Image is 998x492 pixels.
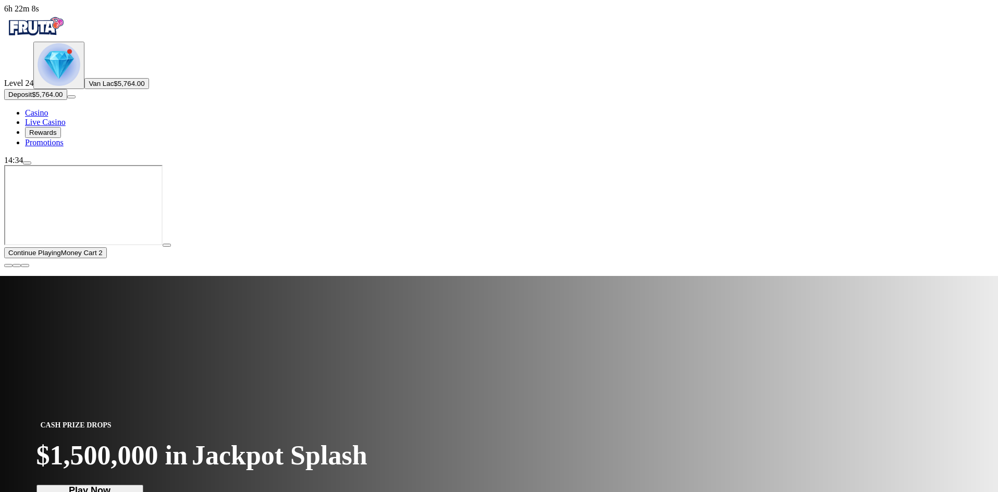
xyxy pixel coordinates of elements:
span: Van Lac [89,80,114,87]
a: gift-inverted iconPromotions [25,138,64,147]
span: Live Casino [25,118,66,127]
button: fullscreen icon [21,264,29,267]
a: diamond iconCasino [25,108,48,117]
span: $5,764.00 [32,91,63,98]
span: Level 24 [4,79,33,87]
button: chevron-down icon [13,264,21,267]
span: 14:34 [4,156,23,165]
a: poker-chip iconLive Casino [25,118,66,127]
span: CASH PRIZE DROPS [36,419,116,432]
button: Depositplus icon$5,764.00 [4,89,67,100]
img: Fruta [4,14,67,40]
span: Rewards [29,129,57,136]
button: menu [23,161,31,165]
button: reward iconRewards [25,127,61,138]
span: Continue Playing [8,249,61,257]
span: $1,500,000 in [36,440,188,471]
button: close icon [4,264,13,267]
span: Deposit [8,91,32,98]
iframe: Money Cart 2 [4,165,163,245]
a: Fruta [4,32,67,41]
span: Promotions [25,138,64,147]
button: level unlocked [33,42,84,89]
span: $5,764.00 [114,80,144,87]
span: Casino [25,108,48,117]
button: Van Lac$5,764.00 [84,78,149,89]
button: Continue PlayingMoney Cart 2 [4,247,107,258]
span: Jackpot Splash [192,442,367,469]
button: play icon [163,244,171,247]
span: user session time [4,4,39,13]
button: menu [67,95,76,98]
img: level unlocked [38,43,80,86]
span: Money Cart 2 [61,249,103,257]
nav: Primary [4,14,994,147]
